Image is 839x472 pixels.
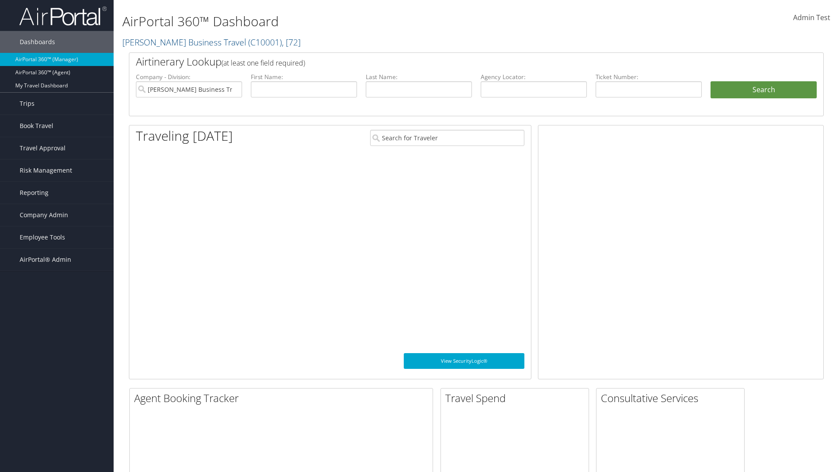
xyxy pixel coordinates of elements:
[136,127,233,145] h1: Traveling [DATE]
[20,160,72,181] span: Risk Management
[404,353,524,369] a: View SecurityLogic®
[134,391,433,406] h2: Agent Booking Tracker
[20,31,55,53] span: Dashboards
[793,4,830,31] a: Admin Test
[20,226,65,248] span: Employee Tools
[222,58,305,68] span: (at least one field required)
[20,249,71,271] span: AirPortal® Admin
[601,391,744,406] h2: Consultative Services
[366,73,472,81] label: Last Name:
[20,115,53,137] span: Book Travel
[481,73,587,81] label: Agency Locator:
[596,73,702,81] label: Ticket Number:
[793,13,830,22] span: Admin Test
[20,93,35,115] span: Trips
[248,36,282,48] span: ( C10001 )
[122,36,301,48] a: [PERSON_NAME] Business Travel
[445,391,589,406] h2: Travel Spend
[122,12,594,31] h1: AirPortal 360™ Dashboard
[20,204,68,226] span: Company Admin
[136,73,242,81] label: Company - Division:
[711,81,817,99] button: Search
[136,54,759,69] h2: Airtinerary Lookup
[370,130,524,146] input: Search for Traveler
[19,6,107,26] img: airportal-logo.png
[20,137,66,159] span: Travel Approval
[251,73,357,81] label: First Name:
[20,182,49,204] span: Reporting
[282,36,301,48] span: , [ 72 ]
